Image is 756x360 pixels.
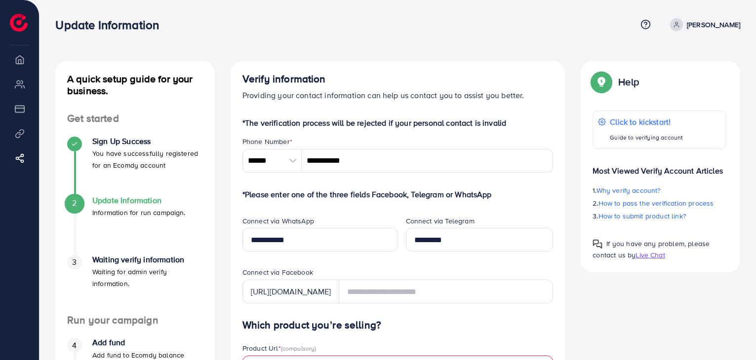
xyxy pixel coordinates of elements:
li: Waiting verify information [55,255,215,314]
li: Update Information [55,196,215,255]
span: (compulsory) [281,344,317,353]
h4: Verify information [242,73,554,85]
p: You have successfully registered for an Ecomdy account [92,147,203,171]
p: Most Viewed Verify Account Articles [593,157,726,177]
h4: Waiting verify information [92,255,203,264]
span: Why verify account? [597,185,661,195]
p: Providing your contact information can help us contact you to assist you better. [242,89,554,101]
h4: Which product you’re selling? [242,319,554,331]
p: *The verification process will be rejected if your personal contact is invalid [242,117,554,129]
label: Connect via WhatsApp [242,216,314,226]
p: [PERSON_NAME] [687,19,740,31]
p: 2. [593,197,726,209]
span: 2 [72,197,77,209]
p: Guide to verifying account [610,132,683,144]
h4: Get started [55,112,215,125]
h4: A quick setup guide for your business. [55,73,215,97]
span: Live Chat [636,250,665,260]
p: 1. [593,184,726,196]
img: logo [10,14,28,32]
h4: Add fund [92,338,184,347]
h3: Update Information [55,18,167,32]
h4: Sign Up Success [92,137,203,146]
span: How to submit product link? [598,211,686,221]
a: [PERSON_NAME] [666,18,740,31]
p: Information for run campaign. [92,207,186,218]
label: Connect via Telegram [406,216,475,226]
h4: Run your campaign [55,314,215,326]
p: Help [618,76,639,88]
label: Phone Number [242,137,292,146]
span: If you have any problem, please contact us by [593,239,710,260]
img: Popup guide [593,239,602,249]
img: Popup guide [593,73,610,91]
span: 4 [72,340,77,351]
h4: Update Information [92,196,186,205]
p: *Please enter one of the three fields Facebook, Telegram or WhatsApp [242,188,554,200]
p: Waiting for admin verify information. [92,266,203,289]
li: Sign Up Success [55,137,215,196]
span: 3 [72,256,77,268]
p: Click to kickstart! [610,116,683,128]
p: 3. [593,210,726,222]
label: Connect via Facebook [242,267,313,277]
label: Product Url [242,343,317,353]
iframe: Chat [714,316,749,353]
span: How to pass the verification process [598,198,714,208]
div: [URL][DOMAIN_NAME] [242,280,339,303]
